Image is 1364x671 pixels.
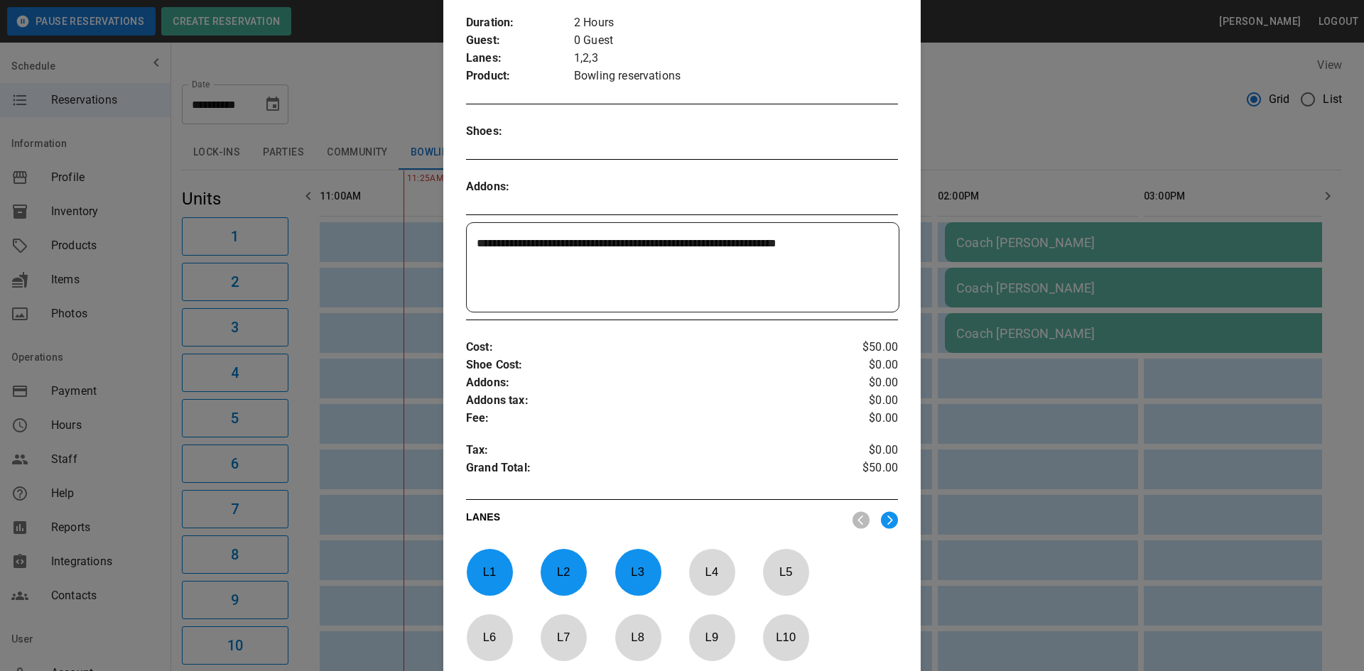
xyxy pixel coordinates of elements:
p: L 3 [615,555,661,589]
p: Bowling reservations [574,67,898,85]
p: L 2 [540,555,587,589]
p: Cost : [466,339,826,356]
p: Guest : [466,32,574,50]
p: Grand Total : [466,459,826,481]
p: Duration : [466,14,574,32]
img: nav_left.svg [852,511,870,529]
p: L 1 [466,555,513,589]
p: Fee : [466,410,826,427]
p: Addons tax : [466,392,826,410]
p: $0.00 [826,410,898,427]
p: L 10 [762,621,809,654]
p: 2 Hours [574,14,898,32]
p: L 4 [688,555,735,589]
p: Shoes : [466,123,574,141]
p: Product : [466,67,574,85]
p: $50.00 [826,339,898,356]
p: L 5 [762,555,809,589]
p: Tax : [466,442,826,459]
p: 1,2,3 [574,50,898,67]
p: Addons : [466,178,574,196]
p: LANES [466,510,841,530]
p: L 7 [540,621,587,654]
p: $0.00 [826,392,898,410]
img: right.svg [881,511,898,529]
p: L 9 [688,621,735,654]
p: 0 Guest [574,32,898,50]
p: $0.00 [826,374,898,392]
p: L 6 [466,621,513,654]
p: $0.00 [826,356,898,374]
p: Lanes : [466,50,574,67]
p: $0.00 [826,442,898,459]
p: L 8 [615,621,661,654]
p: Addons : [466,374,826,392]
p: Shoe Cost : [466,356,826,374]
p: $50.00 [826,459,898,481]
